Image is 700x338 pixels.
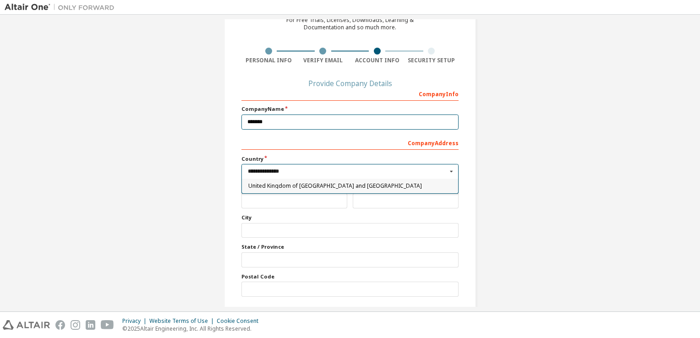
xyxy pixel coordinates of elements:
img: facebook.svg [55,320,65,330]
div: Cookie Consent [217,317,264,325]
div: Company Address [241,135,459,150]
img: Altair One [5,3,119,12]
label: Country [241,155,459,163]
label: Postal Code [241,273,459,280]
img: altair_logo.svg [3,320,50,330]
div: Company Info [241,86,459,101]
img: instagram.svg [71,320,80,330]
div: Account Info [350,57,405,64]
span: United Kingdom of [GEOGRAPHIC_DATA] and [GEOGRAPHIC_DATA] [248,183,452,189]
div: Verify Email [296,57,350,64]
div: Provide Company Details [241,81,459,86]
p: © 2025 Altair Engineering, Inc. All Rights Reserved. [122,325,264,333]
label: Company Name [241,105,459,113]
div: Personal Info [241,57,296,64]
img: linkedin.svg [86,320,95,330]
div: Security Setup [405,57,459,64]
div: For Free Trials, Licenses, Downloads, Learning & Documentation and so much more. [286,16,414,31]
label: City [241,214,459,221]
div: Privacy [122,317,149,325]
img: youtube.svg [101,320,114,330]
label: State / Province [241,243,459,251]
div: Website Terms of Use [149,317,217,325]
